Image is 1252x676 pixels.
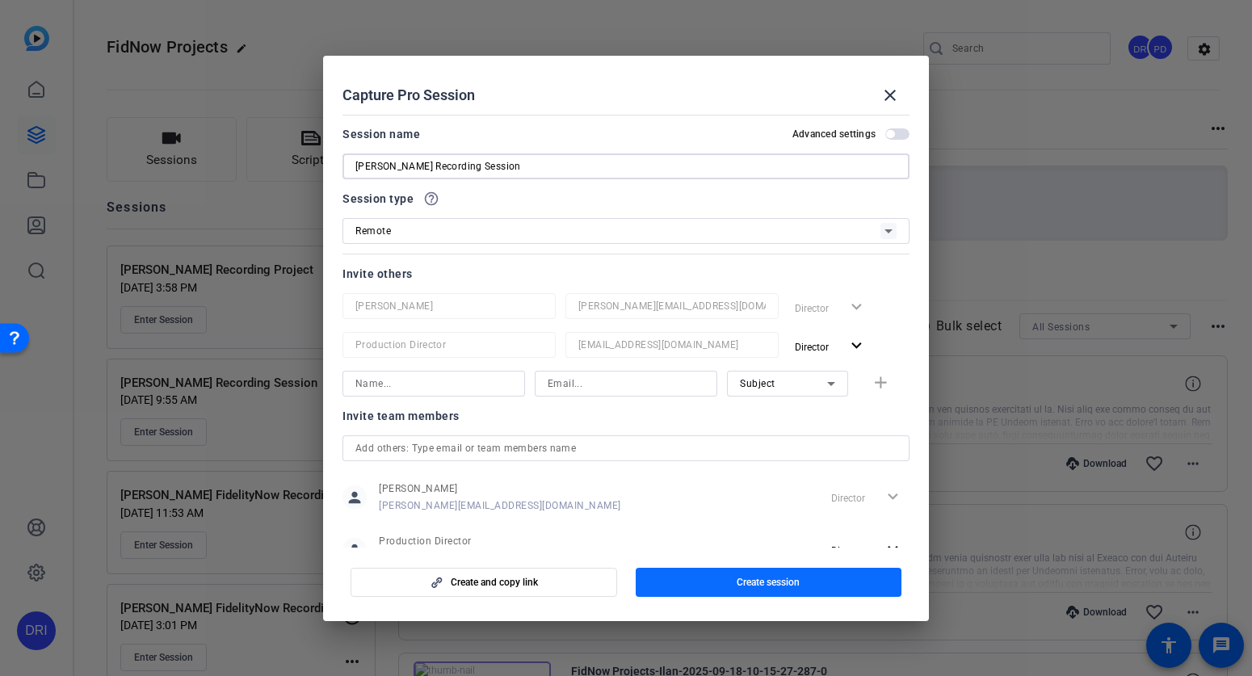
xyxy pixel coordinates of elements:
span: Production Director [379,535,542,548]
span: Create session [737,576,800,589]
span: [PERSON_NAME] [379,482,621,495]
button: Create session [636,568,902,597]
button: Create and copy link [351,568,617,597]
mat-icon: close [880,86,900,105]
span: Subject [740,378,775,389]
input: Name... [355,335,543,355]
span: Session type [342,189,414,208]
mat-icon: expand_more [847,336,867,356]
h2: Advanced settings [792,128,876,141]
span: Remote [355,225,391,237]
input: Email... [578,296,766,316]
input: Email... [548,374,704,393]
mat-icon: expand_more [883,540,903,560]
mat-icon: person [342,485,367,510]
mat-icon: help_outline [423,191,439,207]
div: Invite others [342,264,910,283]
input: Name... [355,296,543,316]
mat-icon: person [342,538,367,562]
input: Email... [578,335,766,355]
input: Name... [355,374,512,393]
div: Session name [342,124,420,144]
input: Add others: Type email or team members name [355,439,897,458]
span: Create and copy link [451,576,538,589]
span: Director [795,342,829,353]
div: Capture Pro Session [342,76,910,115]
span: [PERSON_NAME][EMAIL_ADDRESS][DOMAIN_NAME] [379,499,621,512]
button: Director [788,332,873,361]
span: Director [831,545,865,556]
button: Director [825,535,910,565]
div: Invite team members [342,406,910,426]
input: Enter Session Name [355,157,897,176]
